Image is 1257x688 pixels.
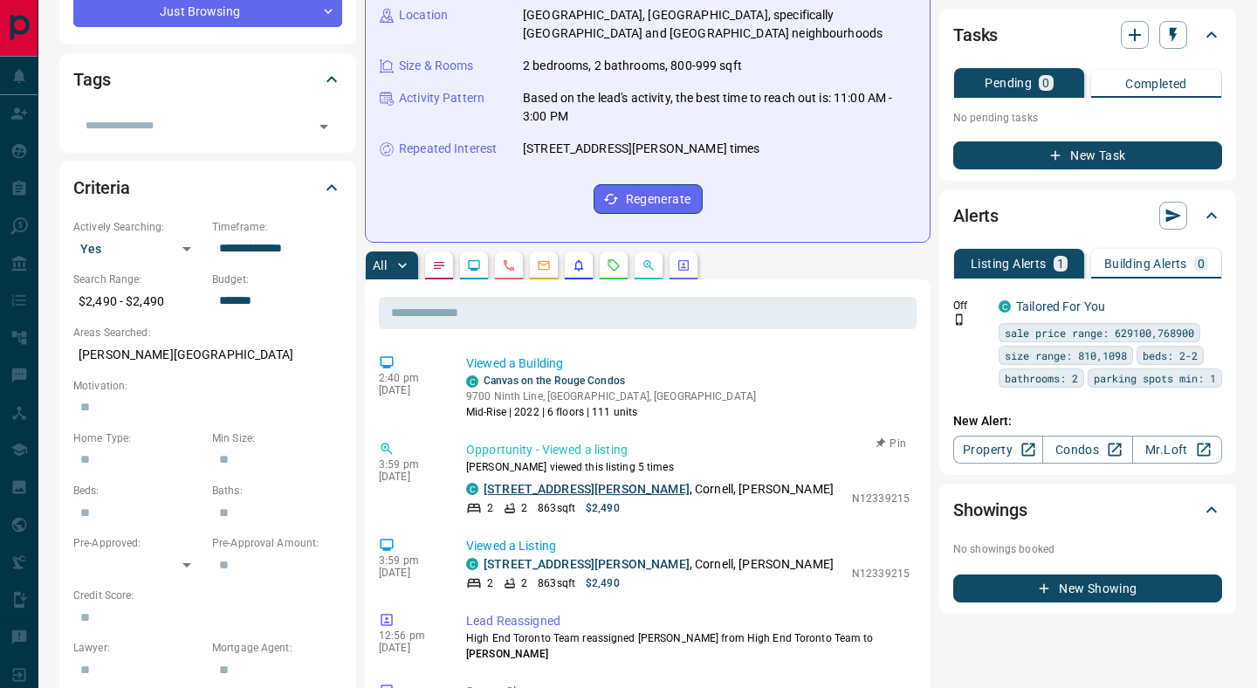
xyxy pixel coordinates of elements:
p: Based on the lead's activity, the best time to reach out is: 11:00 AM - 3:00 PM [523,89,916,126]
button: New Task [953,141,1222,169]
div: Tasks [953,14,1222,56]
p: Areas Searched: [73,325,342,341]
div: Yes [73,235,203,263]
p: [STREET_ADDRESS][PERSON_NAME] times [523,140,760,158]
p: Actively Searching: [73,219,203,235]
p: [PERSON_NAME] viewed this listing 5 times [466,459,910,475]
div: Alerts [953,195,1222,237]
h2: Tasks [953,21,998,49]
p: 3:59 pm [379,458,440,471]
p: 0 [1198,258,1205,270]
div: Criteria [73,167,342,209]
p: Location [399,6,448,24]
p: [DATE] [379,567,440,579]
p: , Cornell, [PERSON_NAME] [484,555,834,574]
svg: Agent Actions [677,258,690,272]
p: 0 [1042,77,1049,89]
svg: Lead Browsing Activity [467,258,481,272]
p: Pre-Approved: [73,535,203,551]
svg: Notes [432,258,446,272]
p: Viewed a Building [466,354,910,373]
p: Size & Rooms [399,57,474,75]
p: 2 [487,500,493,516]
span: bathrooms: 2 [1005,369,1078,387]
button: New Showing [953,574,1222,602]
div: condos.ca [466,558,478,570]
p: N12339215 [852,491,910,506]
p: 1 [1057,258,1064,270]
p: Off [953,298,988,313]
p: 2 [521,500,527,516]
p: 12:56 pm [379,630,440,642]
p: 863 sqft [538,575,575,591]
div: Showings [953,489,1222,531]
p: 2:40 pm [379,372,440,384]
a: Condos [1042,436,1132,464]
div: condos.ca [466,483,478,495]
a: Canvas on the Rouge Condos [484,375,625,387]
p: $2,490 - $2,490 [73,287,203,316]
p: 863 sqft [538,500,575,516]
span: beds: 2-2 [1143,347,1198,364]
p: Mid-Rise | 2022 | 6 floors | 111 units [466,404,756,420]
p: N12339215 [852,566,910,581]
p: Mortgage Agent: [212,640,342,656]
span: size range: 810,1098 [1005,347,1127,364]
p: Search Range: [73,272,203,287]
a: [STREET_ADDRESS][PERSON_NAME] [484,482,690,496]
svg: Requests [607,258,621,272]
a: [STREET_ADDRESS][PERSON_NAME] [484,557,690,571]
p: [GEOGRAPHIC_DATA], [GEOGRAPHIC_DATA], specifically [GEOGRAPHIC_DATA] and [GEOGRAPHIC_DATA] neighb... [523,6,916,43]
div: condos.ca [466,375,478,388]
p: Credit Score: [73,588,342,603]
p: Opportunity - Viewed a listing [466,441,910,459]
p: Motivation: [73,378,342,394]
h2: Tags [73,65,110,93]
p: High End Toronto Team reassigned [PERSON_NAME] from High End Toronto Team to [466,630,910,662]
a: Tailored For You [1016,299,1105,313]
a: Property [953,436,1043,464]
h2: Criteria [73,174,130,202]
p: Building Alerts [1104,258,1187,270]
p: No showings booked [953,541,1222,557]
p: 9700 Ninth Line, [GEOGRAPHIC_DATA], [GEOGRAPHIC_DATA] [466,389,756,404]
svg: Push Notification Only [953,313,965,326]
svg: Calls [502,258,516,272]
p: $2,490 [586,575,620,591]
p: Listing Alerts [971,258,1047,270]
p: Completed [1125,78,1187,90]
svg: Emails [537,258,551,272]
p: Beds: [73,483,203,499]
p: New Alert: [953,412,1222,430]
svg: Listing Alerts [572,258,586,272]
p: Baths: [212,483,342,499]
p: Home Type: [73,430,203,446]
svg: Opportunities [642,258,656,272]
p: [DATE] [379,642,440,654]
h2: Showings [953,496,1027,524]
span: [PERSON_NAME] [466,648,548,660]
button: Regenerate [594,184,703,214]
span: parking spots min: 1 [1094,369,1216,387]
p: Activity Pattern [399,89,484,107]
p: Lawyer: [73,640,203,656]
div: Tags [73,58,342,100]
p: Budget: [212,272,342,287]
p: No pending tasks [953,105,1222,131]
p: $2,490 [586,500,620,516]
p: [PERSON_NAME][GEOGRAPHIC_DATA] [73,341,342,369]
p: Pending [985,77,1032,89]
p: [DATE] [379,384,440,396]
div: condos.ca [999,300,1011,313]
button: Pin [866,436,917,451]
span: sale price range: 629100,768900 [1005,324,1194,341]
p: Min Size: [212,430,342,446]
p: Timeframe: [212,219,342,235]
button: Open [312,114,336,139]
p: 2 [521,575,527,591]
p: All [373,259,387,272]
a: Mr.Loft [1132,436,1222,464]
p: 3:59 pm [379,554,440,567]
p: , Cornell, [PERSON_NAME] [484,480,834,499]
p: 2 [487,575,493,591]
